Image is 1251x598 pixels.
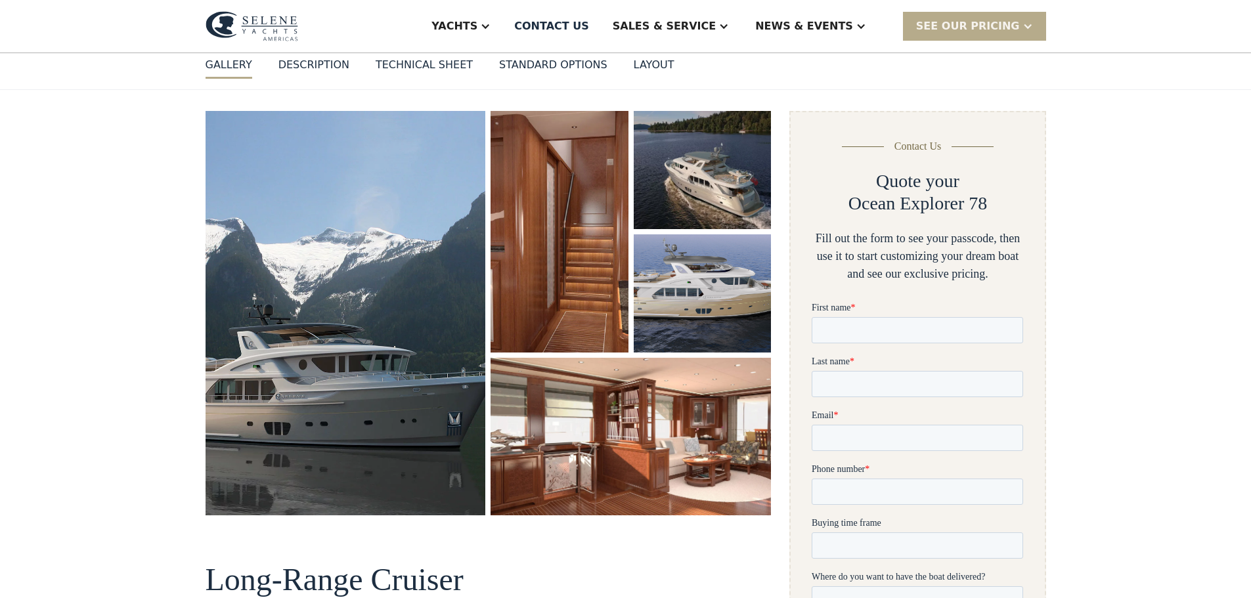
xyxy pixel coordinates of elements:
img: logo [206,11,298,41]
div: Technical sheet [376,57,473,73]
div: SEE Our Pricing [903,12,1046,40]
a: open lightbox [491,111,628,352]
a: DESCRIPTION [278,57,349,79]
div: Yachts [431,18,477,34]
span: We respect your time - only the good stuff, never spam. [1,491,204,514]
input: I want to subscribe to your Newsletter.Unsubscribe any time by clicking the link at the bottom of... [3,574,12,582]
span: Tick the box below to receive occasional updates, exclusive offers, and VIP access via text message. [1,448,209,482]
div: DESCRIPTION [278,57,349,73]
div: layout [634,57,674,73]
h2: Ocean Explorer 78 [848,192,987,215]
a: open lightbox [634,234,772,352]
div: Sales & Service [613,18,716,34]
a: GALLERY [206,57,252,79]
strong: I want to subscribe to your Newsletter. [3,574,120,596]
div: Fill out the form to see your passcode, then use it to start customizing your dream boat and see ... [812,230,1023,283]
a: standard options [499,57,607,79]
div: News & EVENTS [755,18,853,34]
a: open lightbox [206,111,486,515]
div: standard options [499,57,607,73]
h2: Long-Range Cruiser [206,563,772,597]
a: open lightbox [491,358,771,515]
span: Reply STOP to unsubscribe at any time. [3,533,203,555]
a: open lightbox [634,111,772,229]
a: layout [634,57,674,79]
h2: Quote your [876,170,959,192]
input: Yes, I'd like to receive SMS updates.Reply STOP to unsubscribe at any time. [3,532,12,541]
div: Contact Us [894,139,942,154]
div: Contact US [514,18,589,34]
div: GALLERY [206,57,252,73]
strong: Yes, I'd like to receive SMS updates. [15,533,157,543]
div: SEE Our Pricing [916,18,1020,34]
a: Technical sheet [376,57,473,79]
